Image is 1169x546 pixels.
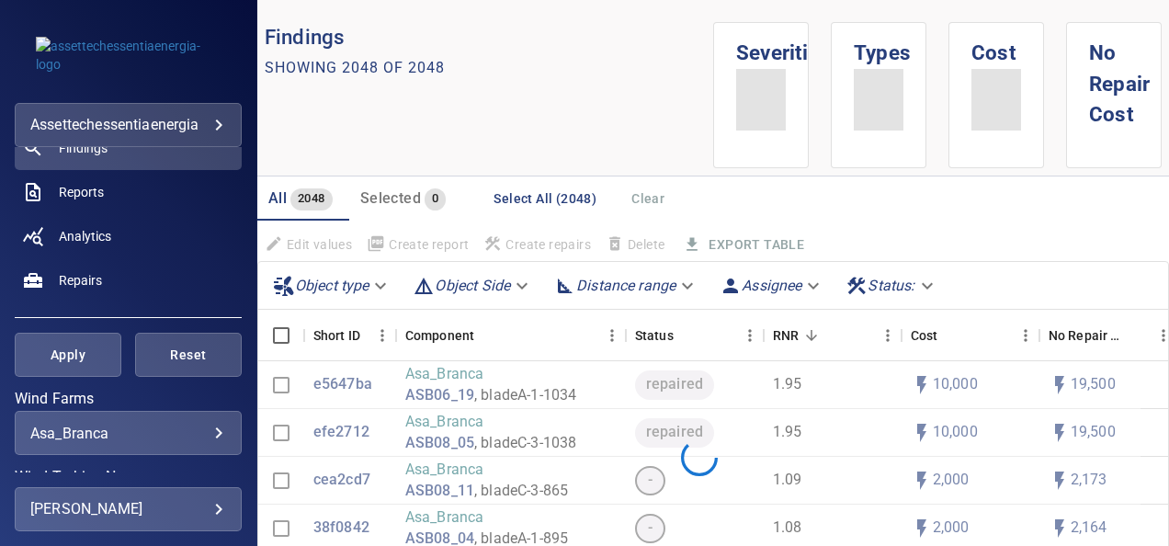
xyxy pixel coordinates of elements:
[486,182,604,216] button: Select All (2048)
[736,23,786,69] h1: Severities
[474,323,500,348] button: Sort
[911,310,938,361] div: The base labour and equipment costs to repair the finding. Does not include the loss of productio...
[736,322,764,349] button: Menu
[868,277,914,294] em: Status :
[547,269,705,301] div: Distance range
[635,310,674,361] div: Status
[304,310,396,361] div: Short ID
[773,310,799,361] div: Repair Now Ratio: The ratio of the additional incurred cost of repair in 1 year and the cost of r...
[15,392,242,406] label: Wind Farms
[15,103,242,147] div: assettechessentiaenergia
[15,333,121,377] button: Apply
[266,269,399,301] div: Object type
[405,310,474,361] div: Component
[313,310,360,361] div: Short ID
[295,277,369,294] em: Object type
[15,214,242,258] a: analytics noActive
[36,37,220,74] img: assettechessentiaenergia-logo
[854,23,903,69] h1: Types
[598,322,626,349] button: Menu
[396,310,626,361] div: Component
[1049,310,1124,361] div: Projected additional costs incurred by waiting 1 year to repair. This is a function of possible i...
[135,333,242,377] button: Reset
[1089,23,1139,131] h1: No Repair Cost
[265,57,445,79] p: Showing 2048 of 2048
[937,323,963,348] button: Sort
[265,22,713,53] p: Findings
[425,188,446,210] span: 0
[15,258,242,302] a: repairs noActive
[712,269,831,301] div: Assignee
[15,411,242,455] div: Wind Farms
[30,110,226,140] div: assettechessentiaenergia
[902,310,1039,361] div: Cost
[15,126,242,170] a: findings active
[158,344,219,367] span: Reset
[1012,322,1039,349] button: Menu
[764,310,902,361] div: RNR
[257,229,359,260] span: Findings that are included in repair orders will not be updated
[742,277,801,294] em: Assignee
[971,23,1021,69] h1: Cost
[59,183,104,201] span: Reports
[1124,323,1150,348] button: Sort
[874,322,902,349] button: Menu
[838,269,944,301] div: Status:
[405,269,539,301] div: Object Side
[268,189,287,207] span: All
[799,323,824,348] button: Sort
[626,310,764,361] div: Status
[59,271,102,290] span: Repairs
[360,189,421,207] span: Selected
[38,344,98,367] span: Apply
[435,277,510,294] em: Object Side
[598,229,672,260] span: Findings that are included in repair orders can not be deleted
[15,170,242,214] a: reports noActive
[30,495,226,524] div: [PERSON_NAME]
[674,323,699,348] button: Sort
[369,322,396,349] button: Menu
[15,470,242,484] label: Wind Turbine Name
[59,139,108,157] span: Findings
[30,425,226,442] div: Asa_Branca
[59,227,111,245] span: Analytics
[290,188,333,210] span: 2048
[576,277,675,294] em: Distance range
